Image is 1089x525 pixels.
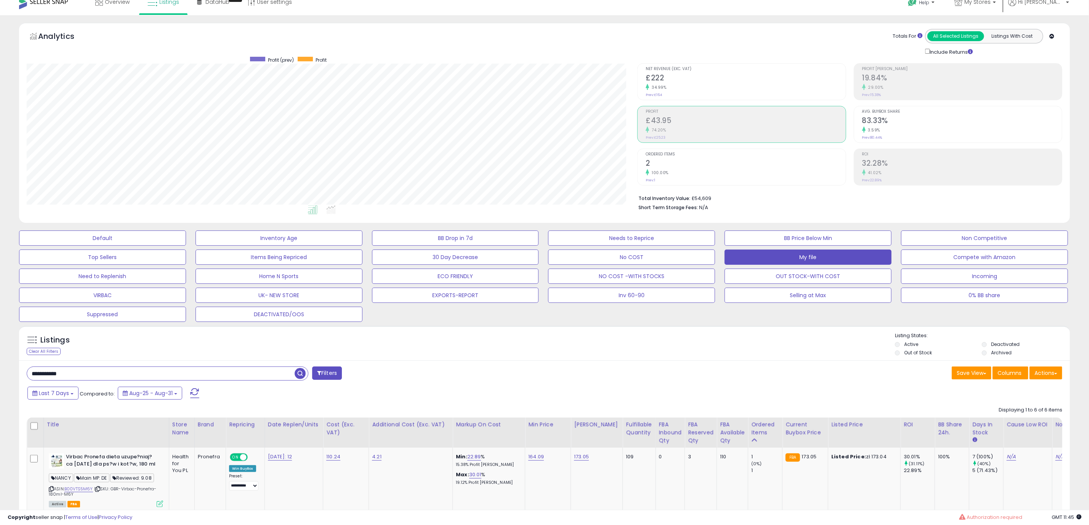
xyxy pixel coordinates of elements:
button: DEACTIVATED/OOS [196,307,362,322]
button: Columns [993,367,1028,379]
span: Main MP: DE [74,474,109,482]
button: OUT STOCK-WITH COST [725,269,892,284]
span: Ordered Items [646,152,845,157]
div: Repricing [229,421,261,429]
span: FBA [67,501,80,507]
button: My file [725,250,892,265]
th: CSV column name: cust_attr_5_Cause Low ROI [1004,418,1052,448]
small: 100.00% [649,170,669,176]
div: Preset: [229,474,259,490]
strong: Copyright [8,514,35,521]
span: NANCY [49,474,73,482]
div: Additional Cost (Exc. VAT) [372,421,449,429]
span: Profit [316,57,327,63]
button: BB Drop in 7d [372,230,539,246]
button: EXPORTS-REPORT [372,288,539,303]
small: Prev: 1 [646,178,655,182]
div: Fulfillable Quantity [626,421,652,437]
h5: Analytics [38,31,89,43]
div: FBA Available Qty [720,421,745,445]
span: Aug-25 - Aug-31 [129,389,173,397]
a: Privacy Policy [99,514,132,521]
button: Default [19,230,186,246]
small: 34.99% [649,85,666,90]
a: Terms of Use [65,514,98,521]
span: Net Revenue (Exc. VAT) [646,67,845,71]
button: Top Sellers [19,250,186,265]
a: 4.21 [372,453,382,461]
button: All Selected Listings [927,31,984,41]
span: Avg. Buybox Share [862,110,1062,114]
label: Archived [991,349,1012,356]
th: CSV column name: cust_attr_4_Date Replen/Units [265,418,323,448]
small: 74.20% [649,127,666,133]
button: Needs to Reprice [548,230,715,246]
span: ROI [862,152,1062,157]
a: 110.24 [326,453,340,461]
a: 22.89 [467,453,481,461]
small: (40%) [977,461,991,467]
span: Reviewed: 9.08 [110,474,154,482]
div: Ordered Items [751,421,779,437]
span: | SKU: GBR-Virbac-Pronefra-180ml-M6Y [49,486,157,497]
button: Aug-25 - Aug-31 [118,387,182,400]
div: zł 173.04 [831,453,895,460]
span: Profit (prev) [268,57,294,63]
button: BB Price Below Min [725,230,892,246]
p: 19.12% Profit [PERSON_NAME] [456,480,519,485]
div: 30.01% [904,453,935,460]
span: Profit [646,110,845,114]
button: Save View [952,367,991,379]
div: Days In Stock [972,421,1000,437]
b: Short Term Storage Fees: [638,204,698,211]
div: Notes [1055,421,1083,429]
button: Home N Sports [196,269,362,284]
div: Brand [198,421,223,429]
div: % [456,453,519,467]
button: Filters [312,367,342,380]
h2: £222 [646,74,845,84]
div: 22.89% [904,467,935,474]
button: Inv 60-90 [548,288,715,303]
span: Compared to: [80,390,115,397]
div: FBA Reserved Qty [688,421,714,445]
div: [PERSON_NAME] [574,421,619,429]
small: Prev: 22.89% [862,178,882,182]
small: Prev: £25.23 [646,135,666,140]
div: ASIN: [49,453,163,506]
div: % [456,471,519,485]
button: Suppressed [19,307,186,322]
button: VIRBAC [19,288,186,303]
div: Cost (Exc. VAT) [326,421,366,437]
span: OFF [247,454,259,461]
b: Listed Price: [831,453,866,460]
a: N/A [1055,453,1065,461]
div: 109 [626,453,650,460]
div: Current Buybox Price [786,421,825,437]
img: 41MtLwYSdVL._SL40_.jpg [49,453,64,469]
div: Win BuyBox [229,465,256,472]
a: [DATE]: 12 [268,453,292,461]
span: Columns [998,369,1022,377]
h2: 32.28% [862,159,1062,169]
div: Clear All Filters [27,348,61,355]
a: 30.01 [469,471,481,479]
button: 0% BB share [901,288,1068,303]
h2: £43.95 [646,116,845,126]
th: The percentage added to the cost of goods (COGS) that forms the calculator for Min & Max prices. [453,418,525,448]
button: No COST [548,250,715,265]
li: £54,609 [638,193,1057,202]
div: Pronefra [198,453,220,460]
small: Prev: 80.44% [862,135,882,140]
small: Days In Stock. [972,437,977,443]
a: B00VTS5M6Y [64,486,93,492]
div: Include Returns [919,47,982,56]
div: Title [47,421,166,429]
small: 3.59% [866,127,881,133]
h2: 19.84% [862,74,1062,84]
div: 110 [720,453,742,460]
small: FBA [786,453,800,462]
div: 100% [938,453,963,460]
a: 164.09 [528,453,544,461]
button: Non Competitive [901,230,1068,246]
